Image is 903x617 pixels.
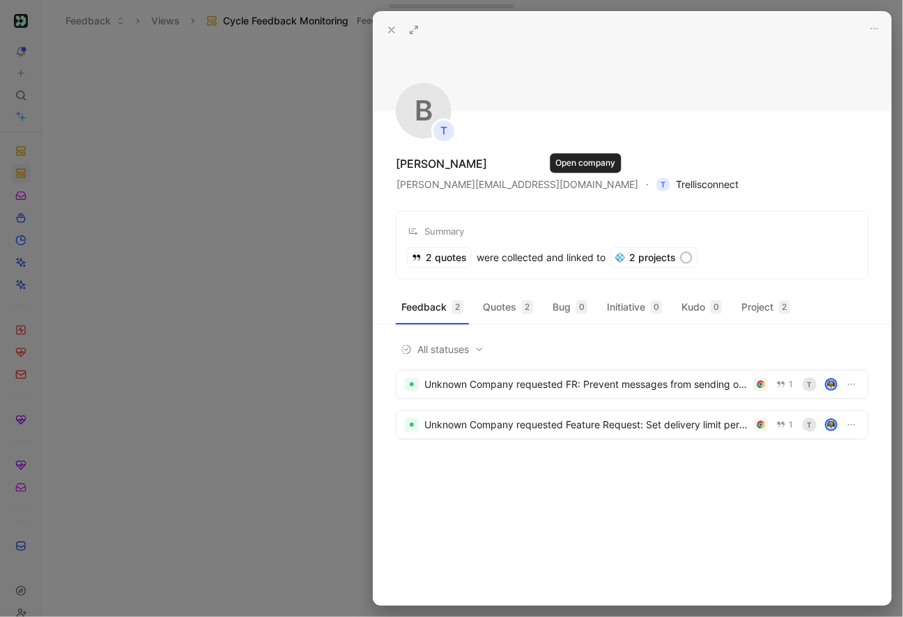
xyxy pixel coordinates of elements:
div: T [803,377,817,391]
div: T [656,178,670,192]
button: Feedback [396,296,469,318]
button: Initiative [601,296,667,318]
button: TTrellisconnect [656,175,739,194]
button: TTrellisconnect [656,175,739,194]
button: [PERSON_NAME][EMAIL_ADDRESS][DOMAIN_NAME] [396,175,639,194]
div: 0 [651,300,662,314]
div: Unknown Company requested Feature Request: Set delivery limit per campaign in a given time window... [424,416,748,433]
div: 2 [522,300,533,314]
button: All statuses [396,341,489,359]
span: Trellisconnect [656,176,739,193]
div: 2 [779,300,790,314]
div: T [433,120,454,141]
button: 1 [773,377,796,392]
a: Unknown Company requested Feature Request: Set delivery limit per campaign in a given time window... [396,410,869,439]
span: All statuses [401,341,484,358]
div: Summary [408,223,464,240]
img: 💠 [615,253,625,263]
div: 0 [711,300,722,314]
button: Quotes [477,296,539,318]
div: 2 [452,300,463,314]
div: 2 projects [611,248,697,267]
div: [PERSON_NAME] [396,155,487,172]
div: 2 quotes [408,248,471,267]
div: 0 [576,300,587,314]
span: 1 [789,421,793,429]
img: avatar [826,420,836,430]
div: Unknown Company requested FR: Prevent messages from sending on holidays [GH#1141] [424,376,748,393]
button: Project [736,296,796,318]
img: avatar [826,380,836,389]
button: 1 [773,417,796,432]
span: [PERSON_NAME][EMAIL_ADDRESS][DOMAIN_NAME] [396,176,638,193]
button: Bug [547,296,593,318]
div: B [396,83,451,139]
span: 1 [789,380,793,389]
div: T [803,418,817,432]
div: were collected and linked to [408,248,605,267]
button: Kudo [676,296,727,318]
a: Unknown Company requested FR: Prevent messages from sending on holidays [GH#1141]1Tavatar [396,370,869,399]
